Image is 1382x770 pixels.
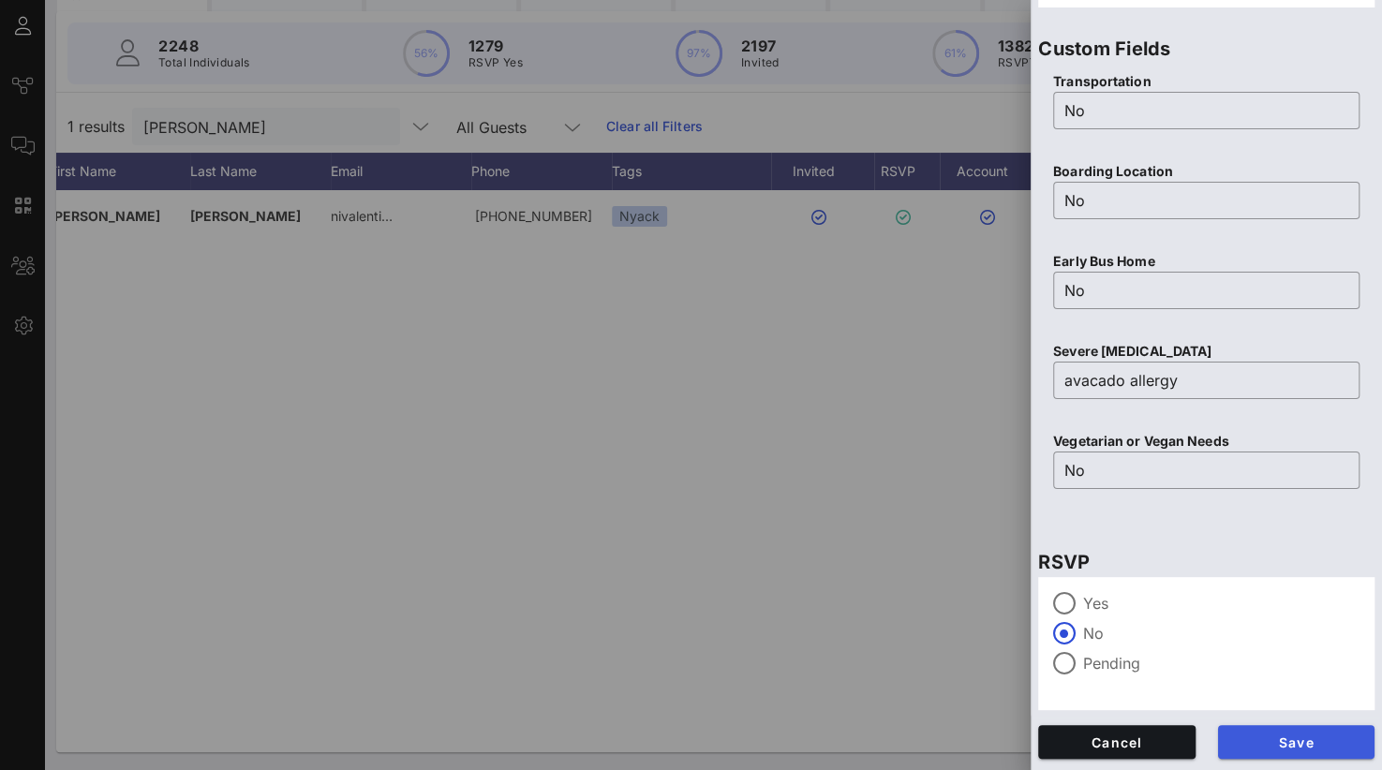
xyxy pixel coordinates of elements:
p: Boarding Location [1053,161,1360,182]
label: Pending [1083,654,1360,673]
button: Cancel [1038,725,1196,759]
p: Early Bus Home [1053,251,1360,272]
p: Severe [MEDICAL_DATA] [1053,341,1360,362]
button: Save [1218,725,1375,759]
p: Vegetarian or Vegan Needs [1053,431,1360,452]
label: Yes [1083,594,1360,613]
span: Cancel [1053,734,1181,750]
p: Transportation [1053,71,1360,92]
p: Custom Fields [1038,34,1375,64]
span: Save [1233,734,1360,750]
label: No [1083,624,1360,643]
p: RSVP [1038,547,1375,577]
